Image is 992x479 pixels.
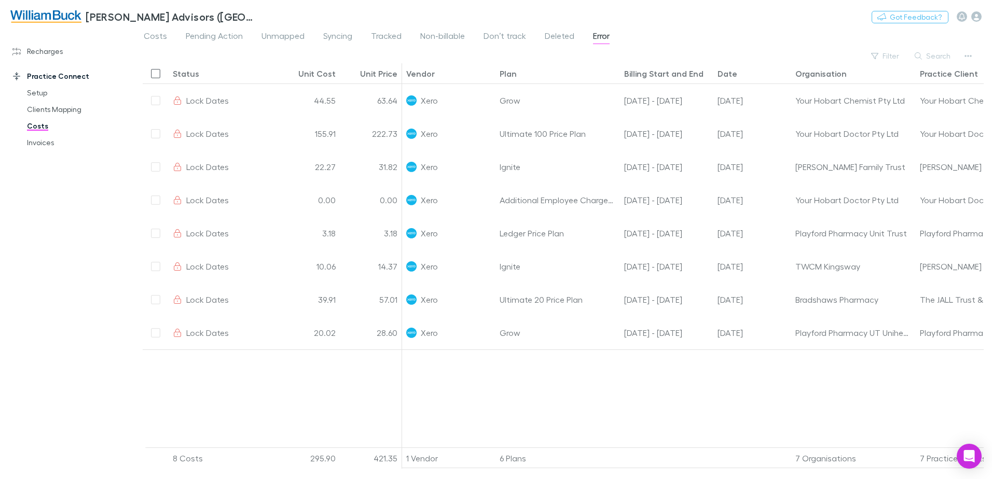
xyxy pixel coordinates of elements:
a: Invoices [17,134,140,151]
div: 23 Jun 2025 [713,117,791,150]
span: Xero [421,316,438,349]
div: 57.01 [340,283,402,316]
div: Practice Client [920,68,978,79]
img: Xero's Logo [406,261,417,272]
span: Lock Dates [186,294,229,304]
span: Deleted [545,31,574,44]
a: Setup [17,84,140,101]
div: 10 Aug - 22 Aug 25 [620,316,713,349]
button: Got Feedback? [872,11,948,23]
div: 09 Aug - 22 Aug 25 [620,250,713,283]
div: Ignite [495,250,620,283]
span: Lock Dates [186,162,229,172]
a: Practice Connect [2,68,140,84]
div: The JALL Trust & The SS Trust & The TG BP Trust & The RLN Trust [920,283,991,316]
div: 23 May - 22 Jun 25 [620,150,713,184]
span: Lock Dates [186,95,229,105]
div: 7 Organisations [791,448,916,469]
a: Costs [17,118,140,134]
div: Ignite [495,150,620,184]
span: Xero [421,283,438,316]
div: 3.18 [278,217,340,250]
div: Grow [495,316,620,349]
div: 39.91 [278,283,340,316]
div: 22.27 [278,150,340,184]
div: Your Hobart Doctor Pty Ltd [795,117,912,150]
div: Playford Pharmacy Unit Trust [795,217,912,249]
h3: [PERSON_NAME] Advisors ([GEOGRAPHIC_DATA]) Pty Ltd [86,10,257,23]
div: 8 Costs [169,448,278,469]
img: Xero's Logo [406,195,417,205]
div: Ledger Price Plan [495,217,620,250]
div: Bradshaws Pharmacy [795,283,912,316]
div: Your Hobart Doctor Pty Ltd [920,184,991,216]
div: TWCM Kingsway [795,250,912,283]
div: [PERSON_NAME] Family Trust [795,150,912,183]
div: Status [173,68,199,79]
button: Filter [866,50,905,62]
div: Organisation [795,68,847,79]
div: 1 Vendor [402,448,495,469]
div: 23 May - 22 Jun 25 [620,184,713,217]
div: Plan [500,68,517,79]
span: Lock Dates [186,195,229,205]
div: 14.37 [340,250,402,283]
div: 6 Plans [495,448,620,469]
div: [PERSON_NAME] Family Trust [920,150,991,183]
span: Don’t track [484,31,526,44]
img: Xero's Logo [406,328,417,338]
span: Pending Action [186,31,243,44]
span: Xero [421,184,438,216]
a: Clients Mapping [17,101,140,118]
span: Xero [421,84,438,117]
div: [PERSON_NAME] & [PERSON_NAME] & [PERSON_NAME] T/A TerryWhite Chemmart Kingsway [920,250,991,283]
a: Recharges [2,43,140,60]
div: 10.06 [278,250,340,283]
span: Non-billable [420,31,465,44]
div: Your Hobart Doctor Pty Ltd [795,184,912,216]
span: Lock Dates [186,261,229,271]
img: Xero's Logo [406,228,417,238]
div: 23 Jun 2025 [713,184,791,217]
span: Error [593,31,610,44]
span: Syncing [323,31,352,44]
div: 28.60 [340,316,402,349]
span: Unmapped [261,31,305,44]
span: Xero [421,217,438,249]
div: 23 Aug 2025 [713,283,791,316]
div: 155.91 [278,117,340,150]
button: Search [910,50,957,62]
div: Playford Pharmacy UT Unihealth [795,316,912,349]
div: 23 Aug 2025 [713,316,791,349]
div: Playford Pharmacy Unit Trust T/A Unihealth [920,316,991,349]
img: Xero's Logo [406,294,417,305]
div: 23 Jun 2025 [713,84,791,117]
div: 23 Jun 2025 [713,150,791,184]
div: 23 May - 22 Jun 25 [620,84,713,117]
img: William Buck Advisors (WA) Pty Ltd's Logo [10,10,81,23]
div: Unit Price [360,68,397,79]
img: Xero's Logo [406,95,417,106]
div: 23 Aug 2025 [713,250,791,283]
div: 20.02 [278,316,340,349]
div: Open Intercom Messenger [957,444,982,469]
div: 23 May - 22 Jun 25 [620,217,713,250]
div: 23 May - 22 Jun 25 [620,117,713,150]
div: 44.55 [278,84,340,117]
span: Xero [421,117,438,150]
div: Unit Cost [298,68,336,79]
div: 31.82 [340,150,402,184]
div: 0.00 [340,184,402,217]
span: Costs [144,31,167,44]
div: Your Hobart Chemist Pty Ltd [795,84,912,117]
div: Billing Start and End [624,68,704,79]
div: Ultimate 100 Price Plan [495,117,620,150]
div: Date [718,68,737,79]
span: Tracked [371,31,402,44]
div: Additional Employee Charges over 100 [495,184,620,217]
div: 0.00 [278,184,340,217]
span: Lock Dates [186,129,229,138]
div: 3.18 [340,217,402,250]
div: 11 Aug - 22 Aug 25 [620,283,713,316]
div: 222.73 [340,117,402,150]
